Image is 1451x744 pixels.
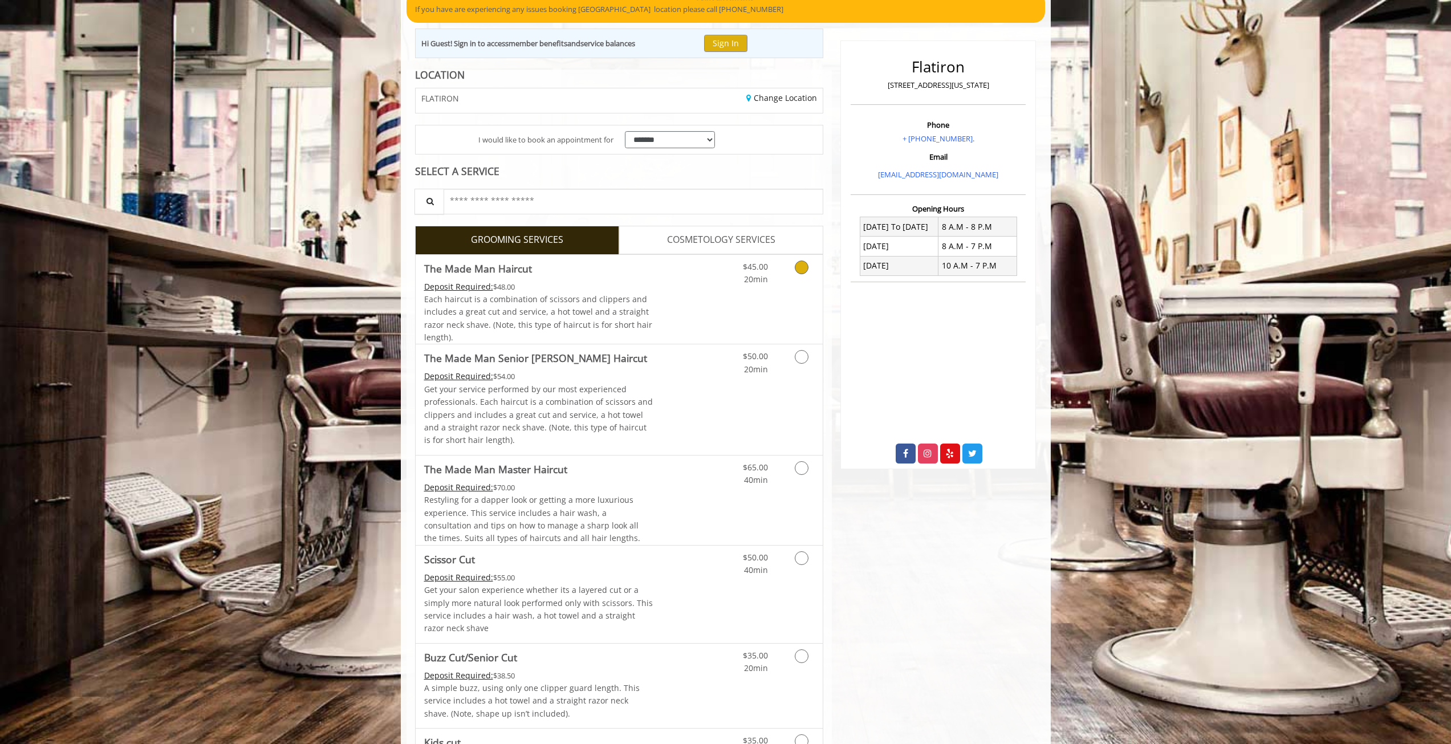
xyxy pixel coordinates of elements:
[743,462,768,473] span: $65.00
[744,274,768,284] span: 20min
[421,38,635,50] div: Hi Guest! Sign in to access and
[424,572,493,583] span: This service needs some Advance to be paid before we block your appointment
[424,571,653,584] div: $55.00
[415,3,1037,15] p: If you have are experiencing any issues booking [GEOGRAPHIC_DATA] location please call [PHONE_NUM...
[424,482,493,493] span: This service needs some Advance to be paid before we block your appointment
[851,205,1026,213] h3: Opening Hours
[704,35,747,51] button: Sign In
[860,217,938,237] td: [DATE] To [DATE]
[743,261,768,272] span: $45.00
[424,551,475,567] b: Scissor Cut
[744,474,768,485] span: 40min
[424,584,653,635] p: Get your salon experience whether its a layered cut or a simply more natural look performed only ...
[424,669,653,682] div: $38.50
[853,153,1023,161] h3: Email
[744,662,768,673] span: 20min
[415,68,465,82] b: LOCATION
[746,92,817,103] a: Change Location
[424,261,532,277] b: The Made Man Haircut
[415,166,824,177] div: SELECT A SERVICE
[424,370,653,383] div: $54.00
[509,38,567,48] b: member benefits
[853,79,1023,91] p: [STREET_ADDRESS][US_STATE]
[478,134,613,146] span: I would like to book an appointment for
[853,59,1023,75] h2: Flatiron
[424,280,653,293] div: $48.00
[580,38,635,48] b: service balances
[424,461,567,477] b: The Made Man Master Haircut
[424,281,493,292] span: This service needs some Advance to be paid before we block your appointment
[414,189,444,214] button: Service Search
[743,650,768,661] span: $35.00
[860,256,938,275] td: [DATE]
[860,237,938,256] td: [DATE]
[424,294,652,343] span: Each haircut is a combination of scissors and clippers and includes a great cut and service, a ho...
[424,350,647,366] b: The Made Man Senior [PERSON_NAME] Haircut
[421,94,459,103] span: FLATIRON
[424,682,653,720] p: A simple buzz, using only one clipper guard length. This service includes a hot towel and a strai...
[743,552,768,563] span: $50.00
[938,256,1017,275] td: 10 A.M - 7 P.M
[424,383,653,447] p: Get your service performed by our most experienced professionals. Each haircut is a combination o...
[424,371,493,381] span: This service needs some Advance to be paid before we block your appointment
[938,217,1017,237] td: 8 A.M - 8 P.M
[667,233,775,247] span: COSMETOLOGY SERVICES
[938,237,1017,256] td: 8 A.M - 7 P.M
[744,364,768,375] span: 20min
[853,121,1023,129] h3: Phone
[424,670,493,681] span: This service needs some Advance to be paid before we block your appointment
[424,494,640,543] span: Restyling for a dapper look or getting a more luxurious experience. This service includes a hair ...
[424,481,653,494] div: $70.00
[424,649,517,665] b: Buzz Cut/Senior Cut
[471,233,563,247] span: GROOMING SERVICES
[903,133,974,144] a: + [PHONE_NUMBER].
[878,169,998,180] a: [EMAIL_ADDRESS][DOMAIN_NAME]
[744,564,768,575] span: 40min
[743,351,768,361] span: $50.00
